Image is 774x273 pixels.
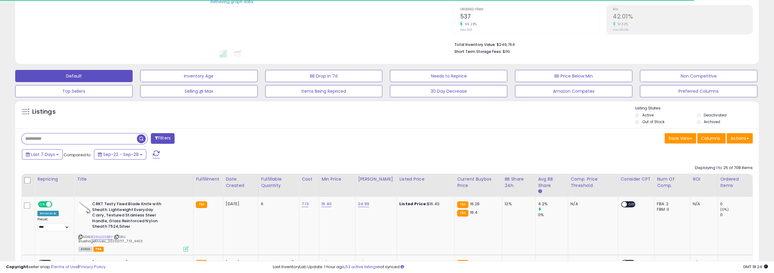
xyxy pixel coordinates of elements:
[64,152,92,158] span: Compared to:
[640,70,757,82] button: Non Competitive
[39,202,46,207] span: ON
[15,70,133,82] button: Default
[627,202,637,207] span: OFF
[515,70,632,82] button: BB Price Below Min
[37,217,70,231] div: Preset:
[720,212,752,218] div: 0
[693,176,715,182] div: ROI
[538,201,568,207] div: 4.2%
[635,105,759,111] p: Listing States:
[265,70,383,82] button: BB Drop in 7d
[620,176,652,182] div: Consider CPT
[31,151,55,157] span: Last 7 Days
[502,49,510,54] span: $110
[463,22,477,26] small: 65.23%
[704,119,720,124] label: Archived
[94,149,146,160] button: Sep-22 - Sep-28
[261,176,297,189] div: Fulfillable Quantity
[91,234,113,240] a: B09HJSGBRV
[93,247,104,252] span: FBA
[505,176,533,189] div: BB Share 24h.
[345,264,378,270] a: 53 active listings
[196,201,207,208] small: FBA
[358,176,394,182] div: [PERSON_NAME]
[727,133,753,143] button: Actions
[460,8,599,11] span: Ordered Items
[571,176,615,189] div: Comp. Price Threshold
[642,112,653,118] label: Active
[151,133,175,144] button: Filters
[273,264,768,270] div: Last InventoryLab Update: 1 hour ago, not synced.
[613,13,752,21] h2: 42.01%
[321,201,331,207] a: 16.40
[390,85,507,97] button: 30 Day Decrease
[460,13,599,21] h2: 537
[642,119,664,124] label: Out of Stock
[196,176,220,182] div: Fulfillment
[697,133,726,143] button: Columns
[140,85,258,97] button: Selling @ Max
[657,176,688,189] div: Num of Comp.
[6,264,106,270] div: seller snap | |
[302,176,316,182] div: Cost
[321,176,353,182] div: Min Price
[22,149,63,160] button: Last 7 Days
[32,108,56,116] h5: Listings
[470,201,480,207] span: 16.26
[657,207,685,212] div: FBM: 0
[37,211,59,216] div: Amazon AI
[399,201,427,207] b: Listed Price:
[704,112,727,118] label: Deactivated
[226,176,256,189] div: Date Created
[358,201,369,207] a: 24.99
[226,201,250,207] div: [DATE]
[743,264,768,270] span: 2025-10-6 18:24 GMT
[640,85,757,97] button: Preferred Columns
[103,151,139,157] span: Sep-22 - Sep-28
[538,176,565,189] div: Avg BB Share
[693,201,713,207] div: N/A
[613,8,752,11] span: ROI
[665,133,696,143] button: Save View
[302,201,309,207] a: 7.13
[720,207,729,212] small: (0%)
[52,264,78,270] a: Terms of Use
[78,247,92,252] span: All listings currently available for purchase on Amazon
[6,264,28,270] strong: Copyright
[51,202,61,207] span: OFF
[78,201,189,251] div: ASIN:
[695,165,753,171] div: Displaying 1 to 25 of 708 items
[701,135,720,141] span: Columns
[616,22,628,26] small: 10.32%
[470,209,477,215] span: 16.4
[515,85,632,97] button: Amazon Competes
[457,210,468,216] small: FBA
[613,28,629,32] small: Prev: 38.08%
[457,201,468,208] small: FBA
[399,201,450,207] div: $16.40
[720,176,750,189] div: Ordered Items
[538,189,542,194] small: Avg BB Share.
[505,201,531,207] div: 12%
[37,176,72,182] div: Repricing
[265,85,383,97] button: Items Being Repriced
[457,176,499,189] div: Current Buybox Price
[261,201,294,207] div: 6
[79,264,106,270] a: Privacy Policy
[454,49,502,54] b: Short Term Storage Fees:
[15,85,133,97] button: Top Sellers
[720,201,752,207] div: 0
[78,201,91,213] img: 31y3ymDckeL._SL40_.jpg
[657,201,685,207] div: FBA: 2
[77,176,191,182] div: Title
[78,234,143,244] span: | SKU: BlueRidgeKnives_20250717_7.13_4403
[571,201,613,207] div: N/A
[538,212,568,218] div: 0%
[454,42,495,47] b: Total Inventory Value:
[460,28,472,32] small: Prev: 325
[390,70,507,82] button: Needs to Reprice
[92,201,166,231] b: CRKT Testy Fixed Blade Knife with Sheath: Lightweight Everyday Carry, Textured Stainless Steel Ha...
[454,40,748,48] li: $249,764
[399,176,452,182] div: Listed Price
[140,70,258,82] button: Inventory Age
